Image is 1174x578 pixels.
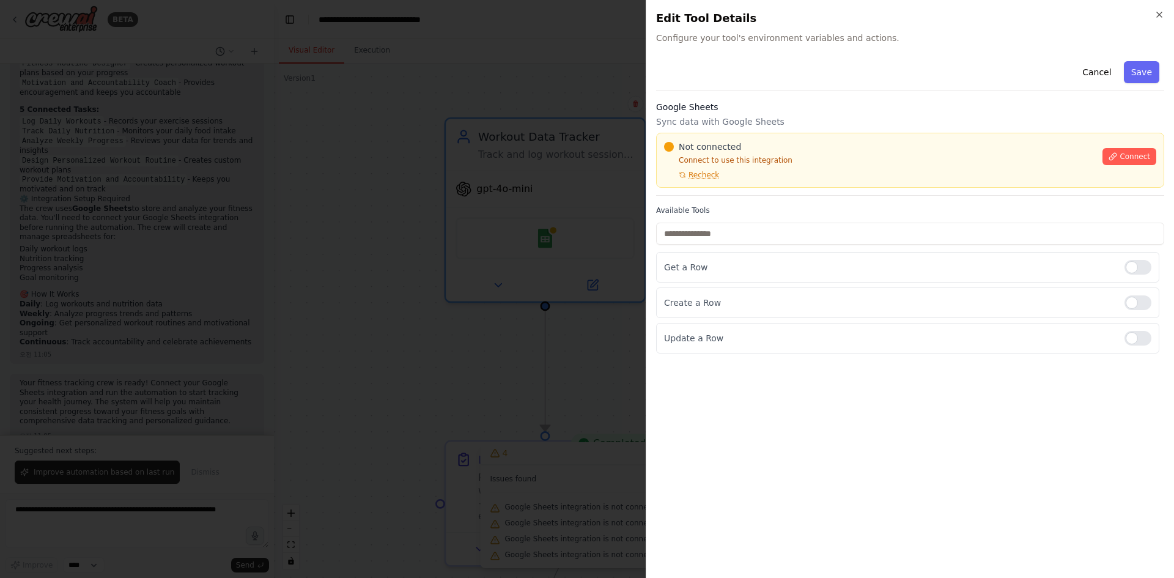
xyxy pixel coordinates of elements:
p: Sync data with Google Sheets [656,116,1164,128]
button: Cancel [1075,61,1118,83]
span: Not connected [679,141,741,153]
button: Connect [1102,148,1156,165]
h3: Google Sheets [656,101,1164,113]
label: Available Tools [656,206,1164,215]
button: Save [1124,61,1159,83]
p: Create a Row [664,297,1115,309]
button: Recheck [664,170,719,180]
p: Update a Row [664,332,1115,344]
span: Configure your tool's environment variables and actions. [656,32,1164,44]
span: Connect [1120,152,1150,161]
h2: Edit Tool Details [656,10,1164,27]
p: Connect to use this integration [664,155,1095,165]
p: Get a Row [664,261,1115,273]
span: Recheck [689,170,719,180]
